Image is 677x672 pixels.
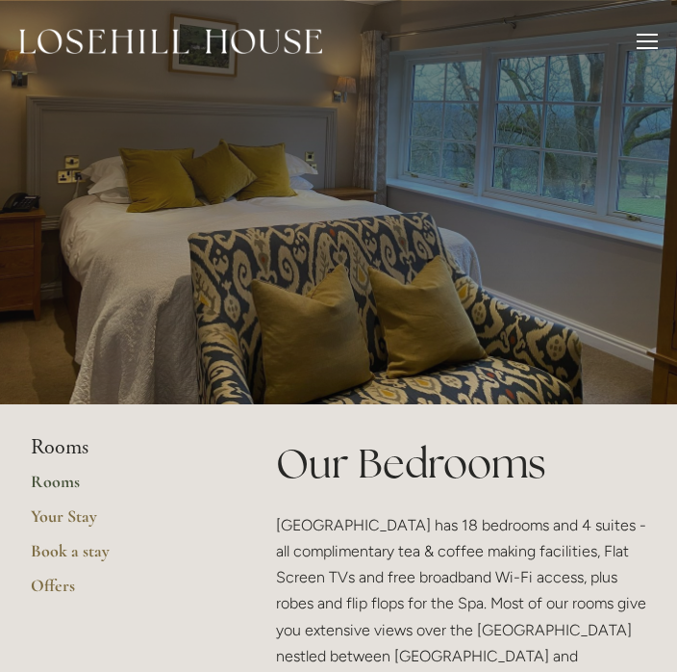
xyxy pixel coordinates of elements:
[276,435,646,492] h1: Our Bedrooms
[31,471,214,505] a: Rooms
[31,575,214,609] a: Offers
[19,29,322,54] img: Losehill House
[31,435,214,460] li: Rooms
[31,540,214,575] a: Book a stay
[31,505,214,540] a: Your Stay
